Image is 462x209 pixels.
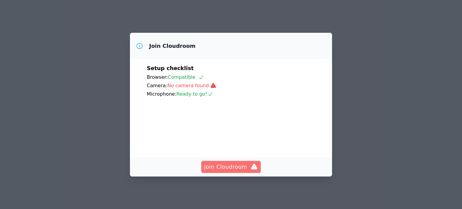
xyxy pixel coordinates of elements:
[177,91,213,97] span: Ready to go!
[147,65,194,71] span: Setup checklist
[149,42,196,50] h3: Join Cloudroom
[147,91,177,97] span: Microphone:
[147,83,167,88] span: Camera:
[168,74,204,80] span: Compatible
[147,74,168,80] span: Browser:
[204,163,258,171] span: Join Cloudroom
[167,83,221,88] span: No camera found
[201,161,261,173] button: Join Cloudroom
